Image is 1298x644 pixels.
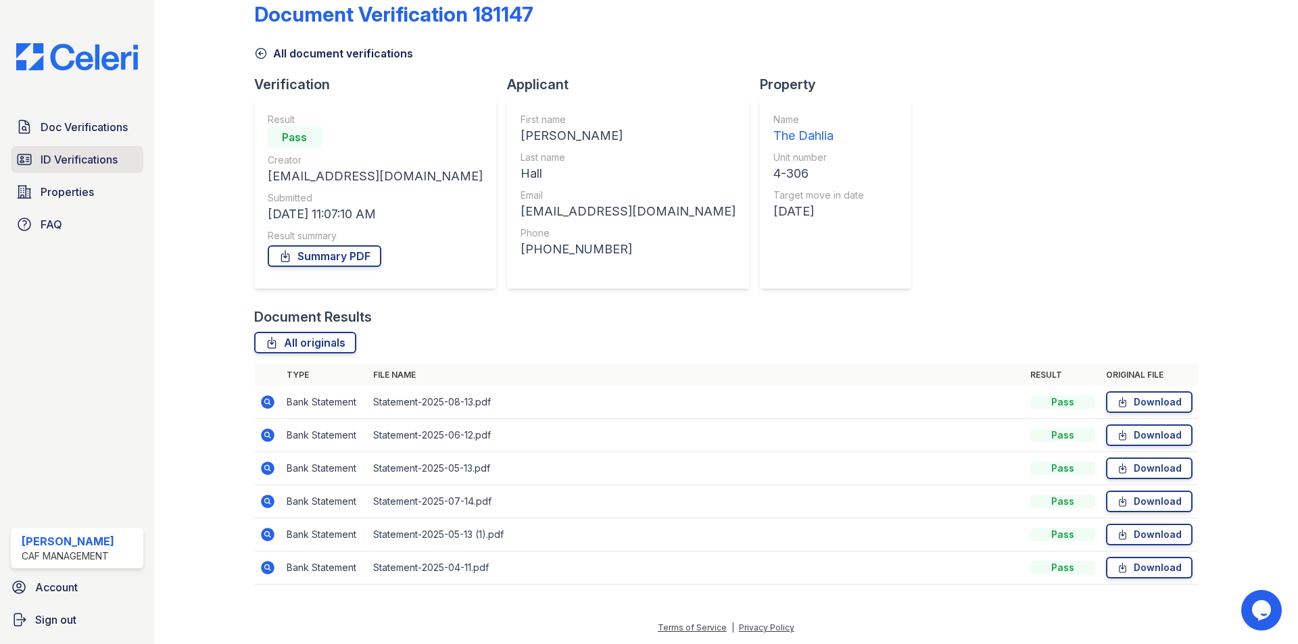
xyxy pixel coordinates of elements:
a: Account [5,574,149,601]
div: Pass [1030,495,1095,508]
a: Download [1106,557,1193,578]
a: FAQ [11,211,143,238]
div: Phone [521,226,736,240]
div: Result [268,113,483,126]
a: Properties [11,178,143,205]
div: Verification [254,75,507,94]
div: [PERSON_NAME] [22,533,114,549]
td: Bank Statement [281,485,368,518]
div: | [731,622,734,633]
a: ID Verifications [11,146,143,173]
td: Statement-2025-05-13.pdf [368,452,1025,485]
span: Account [35,579,78,595]
span: ID Verifications [41,151,118,168]
div: [EMAIL_ADDRESS][DOMAIN_NAME] [521,202,736,221]
a: Privacy Policy [739,622,794,633]
td: Statement-2025-04-11.pdf [368,551,1025,585]
td: Statement-2025-07-14.pdf [368,485,1025,518]
th: File name [368,364,1025,386]
div: [EMAIL_ADDRESS][DOMAIN_NAME] [268,167,483,186]
div: Result summary [268,229,483,243]
div: [PERSON_NAME] [521,126,736,145]
td: Bank Statement [281,518,368,551]
div: Pass [1030,528,1095,541]
a: All originals [254,332,356,353]
a: Download [1106,457,1193,479]
div: [PHONE_NUMBER] [521,240,736,259]
div: Last name [521,151,736,164]
th: Original file [1101,364,1198,386]
td: Bank Statement [281,452,368,485]
div: First name [521,113,736,126]
div: [DATE] [773,202,864,221]
div: Target move in date [773,189,864,202]
div: CAF Management [22,549,114,563]
td: Statement-2025-05-13 (1).pdf [368,518,1025,551]
th: Result [1025,364,1101,386]
a: Name The Dahlia [773,113,864,145]
a: Sign out [5,606,149,633]
div: Pass [1030,395,1095,409]
a: Download [1106,391,1193,413]
th: Type [281,364,368,386]
div: Document Verification 181147 [254,2,533,26]
span: FAQ [41,216,62,232]
div: Applicant [507,75,760,94]
a: Download [1106,424,1193,446]
div: Unit number [773,151,864,164]
div: 4-306 [773,164,864,183]
div: Pass [1030,462,1095,475]
a: Download [1106,491,1193,512]
iframe: chat widget [1241,590,1284,630]
a: Download [1106,524,1193,545]
td: Bank Statement [281,551,368,585]
div: [DATE] 11:07:10 AM [268,205,483,224]
div: Document Results [254,307,372,326]
div: Creator [268,153,483,167]
span: Properties [41,184,94,200]
div: Submitted [268,191,483,205]
div: Pass [268,126,322,148]
a: Doc Verifications [11,114,143,141]
div: Property [760,75,922,94]
td: Bank Statement [281,386,368,419]
div: Pass [1030,561,1095,574]
td: Statement-2025-08-13.pdf [368,386,1025,419]
div: Name [773,113,864,126]
a: Terms of Service [658,622,727,633]
span: Doc Verifications [41,119,128,135]
td: Statement-2025-06-12.pdf [368,419,1025,452]
div: Pass [1030,428,1095,442]
span: Sign out [35,612,76,628]
td: Bank Statement [281,419,368,452]
a: Summary PDF [268,245,381,267]
div: Hall [521,164,736,183]
div: Email [521,189,736,202]
img: CE_Logo_Blue-a8612792a0a2168367f1c8372b55b34899dd931a85d93a1a3d3e32e68fde9ad4.png [5,43,149,70]
div: The Dahlia [773,126,864,145]
a: All document verifications [254,45,413,61]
